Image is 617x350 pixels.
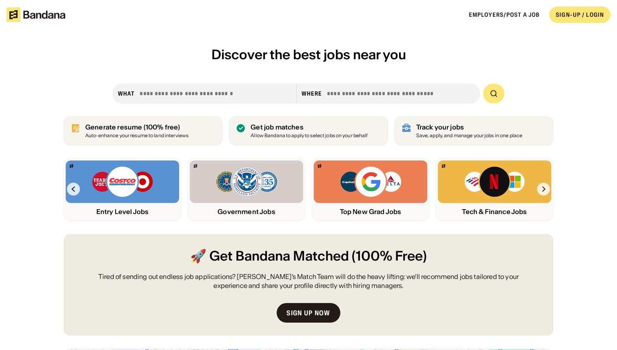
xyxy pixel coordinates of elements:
[144,123,180,131] span: (100% free)
[416,123,523,131] div: Track your jobs
[340,165,402,198] img: Capital One, Google, Delta logos
[190,247,349,265] span: 🚀 Get Bandana Matched
[85,133,189,138] div: Auto-enhance your resume to land interviews
[352,247,427,265] span: (100% Free)
[537,183,550,196] img: Right Arrow
[395,116,553,145] a: Track your jobs Save, apply, and manage your jobs in one place
[85,123,189,131] div: Generate resume
[556,11,604,18] div: SIGN-UP / LOGIN
[312,158,429,221] a: Bandana logoCapital One, Google, Delta logosTop New Grad Jobs
[416,133,523,138] div: Save, apply, and manage your jobs in one place
[194,164,197,168] img: Bandana logo
[211,46,406,63] span: Discover the best jobs near you
[83,272,534,290] div: Tired of sending out endless job applications? [PERSON_NAME]’s Match Team will do the heavy lifti...
[91,165,153,198] img: Trader Joe’s, Costco, Target logos
[70,164,73,168] img: Bandana logo
[229,116,388,145] a: Get job matches Allow Bandana to apply to select jobs on your behalf
[64,158,181,221] a: Bandana logoTrader Joe’s, Costco, Target logosEntry Level Jobs
[251,123,368,131] div: Get job matches
[251,133,368,138] div: Allow Bandana to apply to select jobs on your behalf
[464,165,526,198] img: Bank of America, Netflix, Microsoft logos
[215,165,277,198] img: FBI, DHS, MWRD logos
[66,208,179,216] div: Entry Level Jobs
[438,208,551,216] div: Tech & Finance Jobs
[277,303,340,323] a: Sign up now
[436,158,553,221] a: Bandana logoBank of America, Netflix, Microsoft logosTech & Finance Jobs
[67,183,80,196] img: Left Arrow
[286,310,330,316] div: Sign up now
[7,7,65,22] img: Bandana logotype
[188,158,305,221] a: Bandana logoFBI, DHS, MWRD logosGovernment Jobs
[190,208,303,216] div: Government Jobs
[442,164,445,168] img: Bandana logo
[118,90,135,97] div: what
[64,116,222,145] a: Generate resume (100% free)Auto-enhance your resume to land interviews
[314,208,427,216] div: Top New Grad Jobs
[318,164,321,168] img: Bandana logo
[469,11,539,18] a: Employers/Post a job
[302,90,322,97] div: Where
